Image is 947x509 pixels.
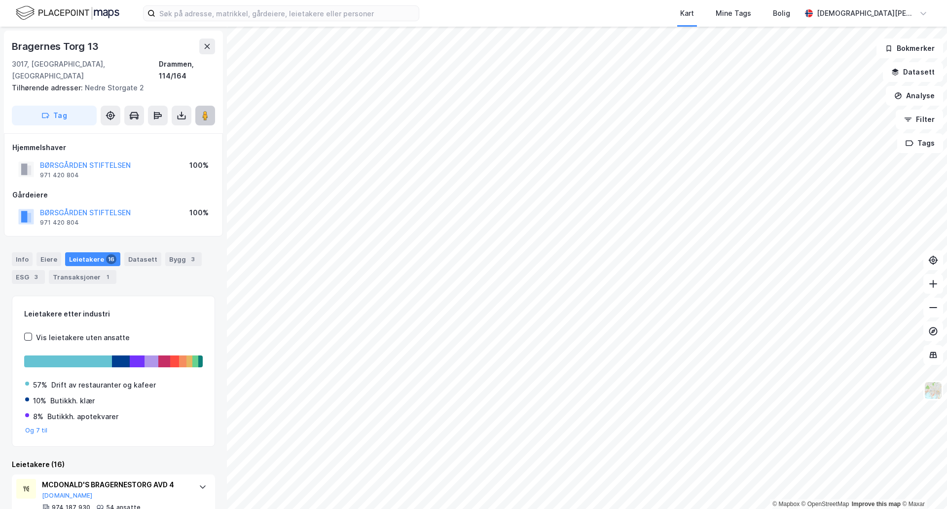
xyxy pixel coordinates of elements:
div: ESG [12,270,45,284]
div: Vis leietakere uten ansatte [36,332,130,344]
div: 1 [103,272,112,282]
div: 100% [189,159,209,171]
button: Tag [12,106,97,125]
a: Improve this map [852,501,901,508]
iframe: Chat Widget [898,462,947,509]
div: 3017, [GEOGRAPHIC_DATA], [GEOGRAPHIC_DATA] [12,58,159,82]
div: Datasett [124,252,161,266]
button: Analyse [886,86,943,106]
button: Filter [896,110,943,129]
div: 971 420 804 [40,219,79,227]
button: Bokmerker [876,39,943,58]
img: Z [924,381,943,400]
div: 8% [33,411,43,423]
button: Tags [897,133,943,153]
div: Bolig [773,7,790,19]
div: Gårdeiere [12,189,215,201]
div: Nedre Storgate 2 [12,82,207,94]
a: OpenStreetMap [801,501,849,508]
div: 16 [106,254,116,264]
button: [DOMAIN_NAME] [42,492,93,500]
div: MCDONALD'S BRAGERNESTORG AVD 4 [42,479,189,491]
div: Butikkh. klær [50,395,95,407]
div: 57% [33,379,47,391]
button: Datasett [883,62,943,82]
div: Butikkh. apotekvarer [47,411,118,423]
div: [DEMOGRAPHIC_DATA][PERSON_NAME] [817,7,915,19]
div: Drift av restauranter og kafeer [51,379,156,391]
div: Leietakere [65,252,120,266]
button: Og 7 til [25,427,48,434]
div: 971 420 804 [40,171,79,179]
div: Hjemmelshaver [12,142,215,154]
div: Leietakere etter industri [24,308,203,320]
div: Leietakere (16) [12,459,215,470]
span: Tilhørende adresser: [12,83,85,92]
div: Kontrollprogram for chat [898,462,947,509]
div: Bragernes Torg 13 [12,39,101,54]
div: 10% [33,395,46,407]
div: Info [12,252,33,266]
div: Eiere [36,252,61,266]
div: Drammen, 114/164 [159,58,215,82]
div: Mine Tags [716,7,751,19]
div: 3 [31,272,41,282]
a: Mapbox [772,501,800,508]
input: Søk på adresse, matrikkel, gårdeiere, leietakere eller personer [155,6,419,21]
img: logo.f888ab2527a4732fd821a326f86c7f29.svg [16,4,119,22]
div: Bygg [165,252,202,266]
div: Kart [680,7,694,19]
div: Transaksjoner [49,270,116,284]
div: 3 [188,254,198,264]
div: 100% [189,207,209,219]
